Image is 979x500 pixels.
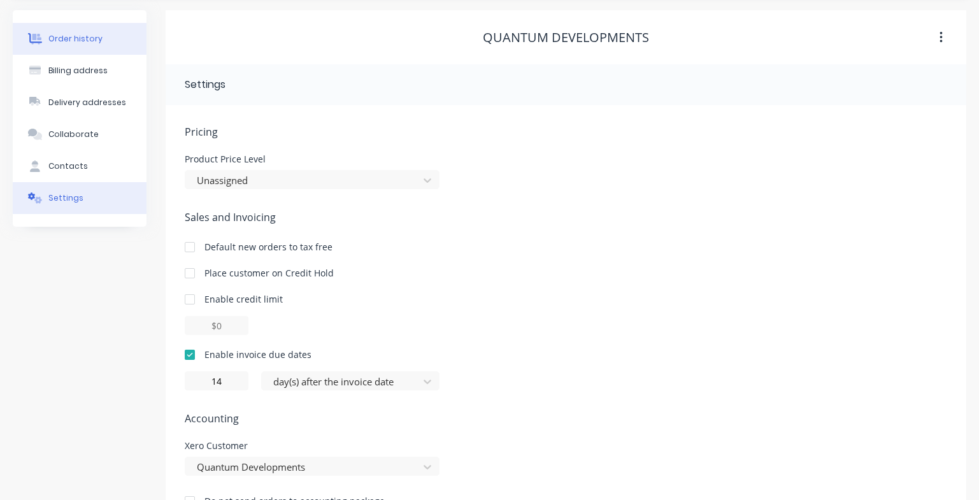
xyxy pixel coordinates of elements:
[204,266,334,280] div: Place customer on Credit Hold
[48,65,108,76] div: Billing address
[13,23,146,55] button: Order history
[185,441,439,450] div: Xero Customer
[204,240,332,254] div: Default new orders to tax free
[48,192,83,204] div: Settings
[48,33,103,45] div: Order history
[185,210,947,225] span: Sales and Invoicing
[204,292,283,306] div: Enable credit limit
[185,411,947,426] span: Accounting
[185,77,225,92] div: Settings
[185,155,439,164] div: Product Price Level
[48,97,126,108] div: Delivery addresses
[185,316,248,335] input: $0
[48,129,99,140] div: Collaborate
[483,30,649,45] div: Quantum Developments
[13,182,146,214] button: Settings
[185,371,248,390] input: 0
[13,118,146,150] button: Collaborate
[13,55,146,87] button: Billing address
[13,87,146,118] button: Delivery addresses
[13,150,146,182] button: Contacts
[48,161,88,172] div: Contacts
[185,124,947,139] span: Pricing
[204,348,311,361] div: Enable invoice due dates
